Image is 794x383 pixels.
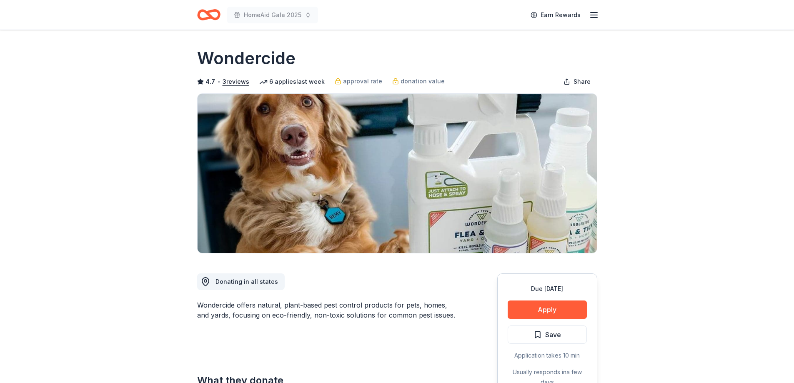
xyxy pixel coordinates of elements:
[227,7,318,23] button: HomeAid Gala 2025
[401,76,445,86] span: donation value
[574,77,591,87] span: Share
[205,77,215,87] span: 4.7
[392,76,445,86] a: donation value
[197,5,220,25] a: Home
[244,10,301,20] span: HomeAid Gala 2025
[343,76,382,86] span: approval rate
[557,73,597,90] button: Share
[259,77,325,87] div: 6 applies last week
[198,94,597,253] img: Image for Wondercide
[508,350,587,360] div: Application takes 10 min
[508,284,587,294] div: Due [DATE]
[215,278,278,285] span: Donating in all states
[508,300,587,319] button: Apply
[223,77,249,87] button: 3reviews
[526,8,586,23] a: Earn Rewards
[197,47,296,70] h1: Wondercide
[217,78,220,85] span: •
[508,325,587,344] button: Save
[197,300,457,320] div: Wondercide offers natural, plant-based pest control products for pets, homes, and yards, focusing...
[545,329,561,340] span: Save
[335,76,382,86] a: approval rate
